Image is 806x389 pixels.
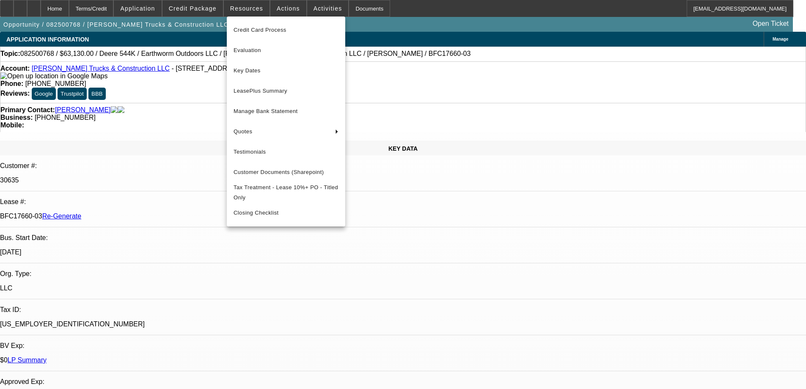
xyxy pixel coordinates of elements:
span: Key Dates [234,66,338,76]
span: Quotes [234,127,328,137]
span: LeasePlus Summary [234,86,338,96]
span: Evaluation [234,45,338,55]
span: Credit Card Process [234,25,338,35]
span: Closing Checklist [234,210,279,216]
span: Tax Treatment - Lease 10%+ PO - Titled Only [234,182,338,203]
span: Testimonials [234,147,338,157]
span: Manage Bank Statement [234,106,338,116]
span: Customer Documents (Sharepoint) [234,167,338,177]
